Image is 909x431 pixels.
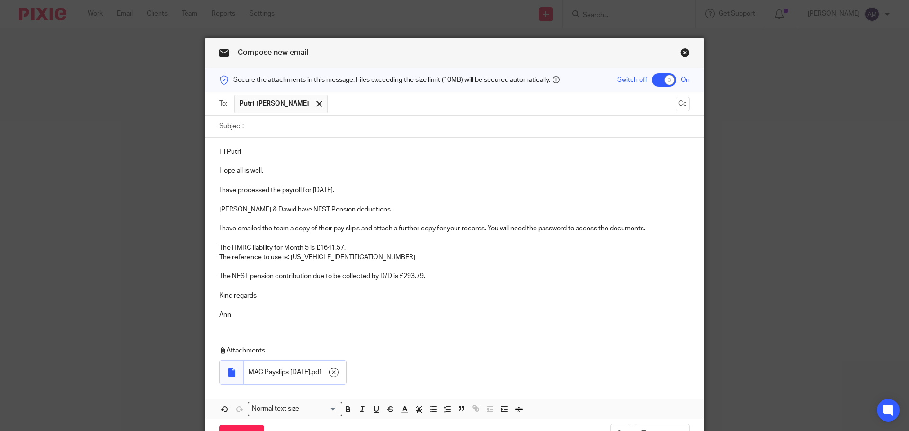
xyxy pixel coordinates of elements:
[250,404,302,414] span: Normal text size
[219,166,690,176] p: Hope all is well.
[681,75,690,85] span: On
[219,346,677,355] p: Attachments
[219,185,690,195] p: I have processed the payroll for [DATE].
[219,147,690,157] p: Hi Putri
[312,368,321,377] span: pdf
[219,272,690,281] p: The NEST pension contribution due to be collected by D/D is £293.79.
[219,253,690,262] p: The reference to use is: [US_VEHICLE_IDENTIFICATION_NUMBER]
[617,75,647,85] span: Switch off
[676,97,690,111] button: Cc
[219,243,690,253] p: The HMRC liability for Month 5 is £1641.57.
[248,402,342,416] div: Search for option
[233,75,550,85] span: Secure the attachments in this message. Files exceeding the size limit (10MB) will be secured aut...
[303,404,337,414] input: Search for option
[249,368,310,377] span: MAC Payslips [DATE]
[219,310,690,319] p: Ann
[219,291,690,300] p: Kind regards
[219,205,690,214] p: [PERSON_NAME] & Dawid have NEST Pension deductions.
[240,99,309,108] span: Putri [PERSON_NAME]
[244,361,346,384] div: .
[680,48,690,61] a: Close this dialog window
[238,49,309,56] span: Compose new email
[219,99,230,108] label: To:
[219,224,690,233] p: I have emailed the team a copy of their pay slip's and attach a further copy for your records. Yo...
[219,122,244,131] label: Subject:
